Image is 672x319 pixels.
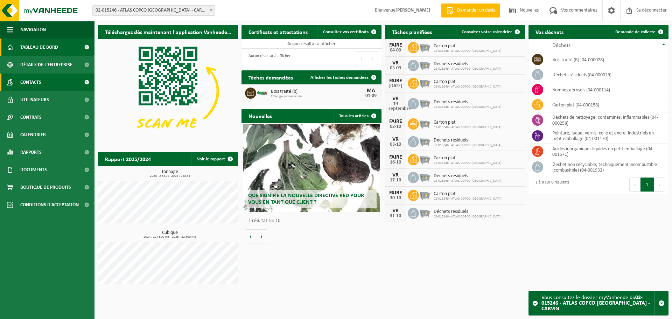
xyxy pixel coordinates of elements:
[419,171,431,183] img: WB-2500-GAL-GY-01
[367,51,378,65] button: Next
[535,180,569,185] font: 1 à 8 sur 8 résultats
[552,115,658,126] font: déchets de nettoyage, contaminés, inflammables (04-000258)
[375,8,395,13] font: Bienvenue
[317,25,381,39] a: Consultez vos certificats
[552,146,654,157] font: acides inorganiques liquides en petit emballage (04-001571)
[287,41,336,47] font: Aucun résultat à afficher
[419,117,431,129] img: WB-2500-GAL-GY-01
[310,75,369,80] font: Afficher les tâches demandées
[20,80,41,85] font: Contacts
[392,30,432,35] font: Tâches planifiées
[419,153,431,165] img: WB-2500-GAL-GY-01
[248,193,364,205] font: Que signifie la nouvelle directive RED pour vous en tant que client ?
[105,30,233,35] font: Téléchargez dès maintenant l'application Vanheede+ !
[434,125,502,129] font: 02-015246 - ATLAS COPCO [GEOGRAPHIC_DATA]
[434,120,456,125] font: Carton plat
[388,83,402,89] font: [DATE]
[552,87,610,92] font: bombes aérosols (04-000114)
[419,77,431,89] img: WB-2500-GAL-GY-01
[248,75,293,81] font: Tâches demandées
[610,25,668,39] a: Demande de collecte
[441,4,500,18] a: Demander un devis
[243,124,380,212] a: Que signifie la nouvelle directive RED pour vous en tant que client ?
[434,85,502,89] font: 02-015246 - ATLAS COPCO [GEOGRAPHIC_DATA]
[434,138,468,143] font: Déchets résiduels
[419,59,431,71] img: WB-2500-GAL-GY-01
[434,105,502,109] font: 02-015246 - ATLAS COPCO [GEOGRAPHIC_DATA]
[248,30,308,35] font: Certificats et attestations
[434,215,502,219] font: 02-015246 - ATLAS COPCO [GEOGRAPHIC_DATA]
[552,162,657,173] font: déchet non recyclable, techniquement incombustible (combustible) (04-001933)
[390,124,401,129] font: 02-10
[552,72,611,77] font: déchets résiduels (04-000029)
[392,172,399,178] font: VR
[162,230,178,235] font: Cubique
[356,51,367,65] button: Previous
[20,150,42,155] font: Rapports
[271,95,302,98] font: Échange sur demande
[434,161,502,165] font: 02-015246 - ATLAS COPCO [GEOGRAPHIC_DATA]
[20,45,58,50] font: Tableau de bord
[520,8,539,13] font: Nouvelles
[365,93,377,98] font: 01-09
[389,190,402,196] font: FAIRE
[457,8,495,13] font: Demander un devis
[389,154,402,160] font: FAIRE
[434,43,456,49] font: Carton plat
[20,167,47,173] font: Documents
[640,178,654,192] button: 1
[191,152,237,166] a: Voir le rapport
[150,174,190,178] font: 2024 : 2 351 t - 2025 : 2 846 t
[561,8,597,13] font: Vos commentaires
[419,189,431,201] img: WB-2500-GAL-GY-01
[434,79,456,84] font: Carton plat
[390,195,401,201] font: 30-10
[248,54,290,58] font: Aucun résultat à afficher
[390,65,401,71] font: 05-09
[552,102,599,108] font: carton plat (04-000158)
[456,25,524,39] a: Consultez votre calendrier
[388,101,411,111] font: 19 septembre
[20,97,49,103] font: Utilisateurs
[654,178,665,192] button: Next
[197,157,225,161] font: Voir le rapport
[305,70,381,84] a: Afficher les tâches demandées
[20,62,72,68] font: Détails de l'entreprise
[389,42,402,48] font: FAIRE
[389,119,402,124] font: FAIRE
[20,27,46,33] font: Navigation
[434,99,468,105] font: Déchets résiduels
[390,213,401,219] font: 31-10
[390,160,401,165] font: 16-10
[552,43,570,48] font: Déchets
[392,60,399,66] font: VR
[392,208,399,214] font: VR
[323,30,369,34] font: Consultez vos certificats
[92,5,215,16] span: 02-015246 - ATLAS COPCO FRANCE - CARVIN
[434,191,456,196] font: Carton plat
[541,295,650,312] font: 02-015246 - ATLAS COPCO [GEOGRAPHIC_DATA] - CARVIN
[367,88,375,93] font: MA
[20,202,79,208] font: Conditions d'acceptation
[629,178,640,192] button: Previous
[256,89,268,96] img: HK-XC-10-GN-00
[339,114,369,118] font: Tous les articles
[248,218,280,223] font: 1 résultat sur 10
[98,39,238,144] img: Téléchargez l'application VHEPlus
[615,30,656,34] font: Demande de collecte
[96,8,209,13] font: 02-015246 - ATLAS COPCO [GEOGRAPHIC_DATA] - CARVIN
[389,78,402,84] font: FAIRE
[20,115,42,120] font: Contrats
[390,48,401,53] font: 04-09
[434,209,468,214] font: Déchets résiduels
[419,135,431,147] img: WB-2500-GAL-GY-01
[636,8,667,13] font: Se déconnecter
[552,57,604,62] font: bois traité (B) (04-000028)
[143,235,196,239] font: 2024 : 127 500 m3 - 2025 : 82 500 m3
[552,131,654,141] font: peinture, laque, vernis, colle et encre, industriels en petit emballage (04-001170)
[390,142,401,147] font: 03-10
[334,109,381,123] a: Tous les articles
[248,114,272,119] font: Nouvelles
[434,49,502,53] font: 02-015246 - ATLAS COPCO [GEOGRAPHIC_DATA]
[434,67,502,71] font: 02-015246 - ATLAS COPCO [GEOGRAPHIC_DATA]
